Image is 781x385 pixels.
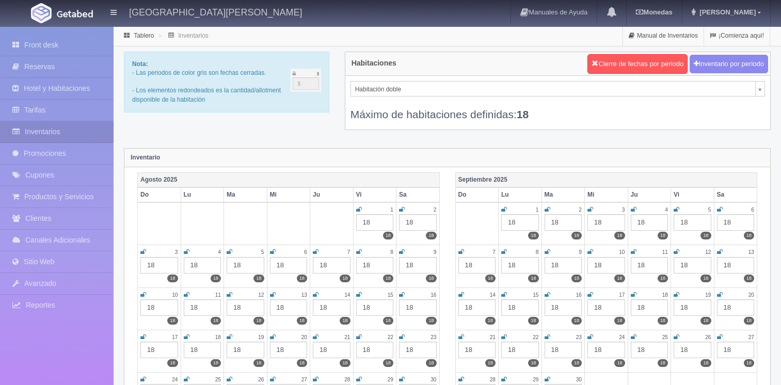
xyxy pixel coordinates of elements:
div: 18 [227,257,264,274]
div: 18 [631,299,668,316]
b: Monedas [636,8,672,16]
label: 18 [571,232,582,239]
small: 7 [492,249,496,255]
small: 25 [215,377,221,382]
small: 16 [576,292,582,298]
label: 18 [744,232,754,239]
label: 18 [658,275,668,282]
small: 22 [533,334,538,340]
strong: Inventario [131,154,160,161]
small: 14 [344,292,350,298]
div: 18 [631,342,668,358]
b: Nota: [132,60,148,68]
th: Ma [541,187,585,202]
th: Mi [267,187,310,202]
div: 18 [717,214,755,231]
div: 18 [140,257,178,274]
label: 18 [485,275,496,282]
small: 29 [388,377,393,382]
div: 18 [587,342,625,358]
small: 21 [344,334,350,340]
div: 18 [501,342,539,358]
label: 18 [658,359,668,367]
div: 18 [184,299,221,316]
label: 18 [571,317,582,325]
small: 8 [390,249,393,255]
label: 18 [383,359,393,367]
small: 11 [662,249,668,255]
small: 24 [172,377,178,382]
small: 29 [533,377,538,382]
small: 24 [619,334,625,340]
small: 15 [533,292,538,298]
div: 18 [501,257,539,274]
label: 18 [614,232,625,239]
small: 26 [705,334,711,340]
label: 18 [485,317,496,325]
div: 18 [270,342,308,358]
div: 18 [399,214,437,231]
label: 18 [700,359,711,367]
label: 18 [340,359,350,367]
th: Mi [585,187,628,202]
div: 18 [184,257,221,274]
small: 5 [708,207,711,213]
div: - Las periodos de color gris son fechas cerradas. - Los elementos redondeados es la cantidad/allo... [124,52,329,113]
label: 18 [253,359,264,367]
small: 6 [751,207,754,213]
h4: [GEOGRAPHIC_DATA][PERSON_NAME] [129,5,302,18]
label: 18 [340,275,350,282]
label: 18 [571,275,582,282]
small: 21 [490,334,496,340]
th: Lu [499,187,542,202]
label: 18 [383,275,393,282]
small: 4 [665,207,668,213]
small: 20 [748,292,754,298]
small: 3 [175,249,178,255]
label: 18 [167,359,178,367]
label: 18 [383,317,393,325]
div: 18 [717,257,755,274]
small: 2 [579,207,582,213]
label: 18 [211,317,221,325]
div: 18 [545,214,582,231]
small: 16 [431,292,436,298]
small: 3 [622,207,625,213]
a: Tablero [134,32,154,39]
label: 18 [253,317,264,325]
th: Lu [181,187,224,202]
small: 7 [347,249,350,255]
label: 18 [658,317,668,325]
div: 18 [356,299,394,316]
div: 18 [587,299,625,316]
small: 26 [258,377,264,382]
label: 18 [528,359,538,367]
small: 20 [301,334,307,340]
small: 18 [662,292,668,298]
div: 18 [587,214,625,231]
div: 18 [313,342,350,358]
div: 18 [313,257,350,274]
th: Ju [628,187,671,202]
label: 18 [426,359,436,367]
label: 18 [744,275,754,282]
label: 18 [426,317,436,325]
small: 12 [705,249,711,255]
b: 18 [517,108,529,120]
small: 12 [258,292,264,298]
small: 28 [490,377,496,382]
h4: Habitaciones [352,59,396,67]
div: 18 [313,299,350,316]
th: Do [138,187,181,202]
small: 10 [619,249,625,255]
div: 18 [501,214,539,231]
label: 18 [744,317,754,325]
small: 19 [258,334,264,340]
div: 18 [356,342,394,358]
div: 18 [674,342,711,358]
div: 18 [545,257,582,274]
small: 4 [218,249,221,255]
small: 15 [388,292,393,298]
div: 18 [631,214,668,231]
small: 9 [579,249,582,255]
